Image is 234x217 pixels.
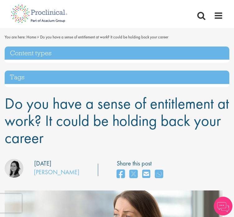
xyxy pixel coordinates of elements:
h3: Tags [5,71,229,84]
span: You are here: [5,34,26,40]
span: Do you have a sense of entitlement at work? It could be holding back your career [40,34,168,40]
h3: Content types [5,47,229,60]
a: share on facebook [117,168,125,181]
a: [PERSON_NAME] [34,168,79,176]
span: Do you have a sense of entitlement at work? It could be holding back your career [5,93,229,148]
img: Monique Ellis [5,159,23,178]
img: Chatbot [214,197,232,215]
a: share on email [142,168,150,181]
div: [DATE] [34,159,51,168]
label: Share this post [117,159,166,168]
a: share on twitter [129,168,138,181]
a: share on whats app [155,168,163,181]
